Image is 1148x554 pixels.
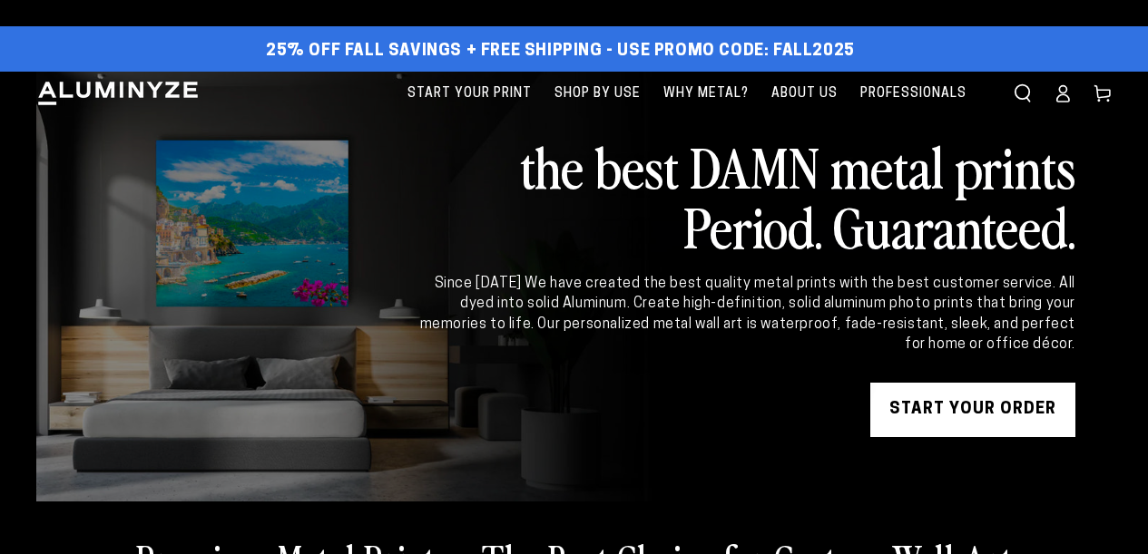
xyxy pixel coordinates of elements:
[417,136,1075,256] h2: the best DAMN metal prints Period. Guaranteed.
[654,72,758,116] a: Why Metal?
[1003,73,1043,113] summary: Search our site
[663,83,749,105] span: Why Metal?
[407,83,532,105] span: Start Your Print
[266,42,855,62] span: 25% off FALL Savings + Free Shipping - Use Promo Code: FALL2025
[860,83,966,105] span: Professionals
[398,72,541,116] a: Start Your Print
[417,274,1075,355] div: Since [DATE] We have created the best quality metal prints with the best customer service. All dy...
[36,80,200,107] img: Aluminyze
[545,72,650,116] a: Shop By Use
[851,72,976,116] a: Professionals
[870,383,1075,437] a: START YOUR Order
[554,83,641,105] span: Shop By Use
[762,72,847,116] a: About Us
[771,83,838,105] span: About Us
